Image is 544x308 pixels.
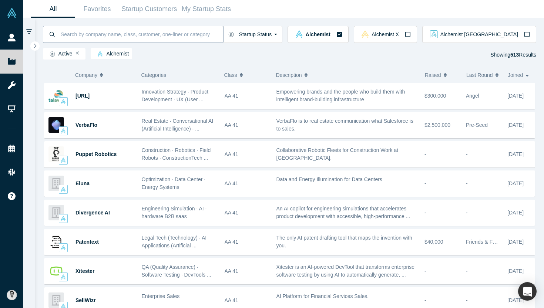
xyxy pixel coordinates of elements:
[75,151,117,157] a: Puppet Robotics
[48,176,64,191] img: Eluna's Logo
[75,67,97,83] span: Company
[46,51,73,57] span: Active
[507,268,524,274] span: [DATE]
[61,245,66,250] img: alchemist Vault Logo
[466,268,468,274] span: -
[424,268,426,274] span: -
[490,52,536,58] span: Showing Results
[48,292,64,308] img: SellWizr's Logo
[61,128,66,133] img: alchemist Vault Logo
[507,151,524,157] span: [DATE]
[142,176,206,190] span: Optimization · Data Center · Energy Systems
[276,89,405,102] span: Empowering brands and the people who build them with intelligent brand-building infrastructure
[142,264,211,278] span: QA (Quality Assurance) · Software Testing · DevTools ...
[48,234,64,250] img: Patentext's Logo
[141,72,167,78] span: Categories
[440,32,518,37] span: Alchemist [GEOGRAPHIC_DATA]
[276,147,399,161] span: Collaborative Robotic Fleets for Construction Work at [GEOGRAPHIC_DATA].
[7,290,17,300] img: Manuel de Arberas's Account
[354,26,417,43] button: alchemistx Vault LogoAlchemist X
[228,31,234,37] img: Startup status
[48,88,64,104] img: Talawa.ai's Logo
[276,176,382,182] span: Data and Energy Illumination for Data Centers
[276,206,410,219] span: An AI copilot for engineering simulations that accelerates product development with accessible, h...
[425,67,441,83] span: Raised
[75,93,90,99] a: [URL]
[276,293,369,299] span: AI Platform for Financial Services Sales.
[372,32,399,37] span: Alchemist X
[510,52,519,58] strong: 513
[223,26,283,43] button: Startup Status
[61,187,66,192] img: alchemist Vault Logo
[31,0,75,18] a: All
[424,122,450,128] span: $2,500,000
[61,216,66,221] img: alchemist Vault Logo
[179,0,234,18] a: My Startup Stats
[75,210,110,216] a: Divergence AI
[288,26,348,43] button: alchemist Vault LogoAlchemist
[75,67,130,83] button: Company
[48,146,64,162] img: Puppet Robotics's Logo
[466,151,468,157] span: -
[508,67,531,83] button: Joined
[61,274,66,280] img: alchemist Vault Logo
[466,210,468,216] span: -
[507,180,524,186] span: [DATE]
[466,67,493,83] span: Last Round
[507,239,524,245] span: [DATE]
[75,239,99,245] span: Patentext
[430,30,438,38] img: alchemist_aj Vault Logo
[466,180,468,186] span: -
[119,0,179,18] a: Startup Customers
[224,67,265,83] button: Class
[60,26,223,43] input: Search by company name, class, customer, one-liner or category
[466,93,479,99] span: Angel
[508,67,523,83] span: Joined
[75,0,119,18] a: Favorites
[142,206,207,219] span: Engineering Simulation · AI · hardware B2B saas
[225,112,269,138] div: AA 41
[295,30,303,38] img: alchemist Vault Logo
[142,89,209,102] span: Innovation Strategy · Product Development · UX (User ...
[424,93,446,99] span: $300,000
[225,229,269,255] div: AA 41
[306,32,330,37] span: Alchemist
[466,67,500,83] button: Last Round
[142,293,180,299] span: Enterprise Sales
[507,210,524,216] span: [DATE]
[507,297,524,303] span: [DATE]
[76,51,79,56] button: Remove Filter
[225,83,269,109] div: AA 41
[75,122,97,128] a: VerbaFlo
[507,122,524,128] span: [DATE]
[425,67,459,83] button: Raised
[424,180,426,186] span: -
[142,118,214,132] span: Real Estate · Conversational AI (Artificial Intelligence) · ...
[276,235,412,248] span: The only AI patent drafting tool that maps the invention with you.
[424,297,426,303] span: -
[424,239,443,245] span: $40,000
[225,258,269,284] div: AA 41
[466,122,488,128] span: Pre-Seed
[75,180,90,186] span: Eluna
[75,297,95,303] a: SellWizr
[225,171,269,196] div: AA 41
[424,151,426,157] span: -
[7,8,17,18] img: Alchemist Vault Logo
[361,30,369,38] img: alchemistx Vault Logo
[225,200,269,226] div: AA 41
[225,142,269,167] div: AA 41
[142,235,207,248] span: Legal Tech (Technology) · AI Applications (Artificial ...
[61,158,66,163] img: alchemist Vault Logo
[48,205,64,220] img: Divergence AI's Logo
[48,117,64,133] img: VerbaFlo's Logo
[75,268,94,274] a: Xitester
[466,239,505,245] span: Friends & Family
[276,67,302,83] span: Description
[50,51,55,57] img: Startup status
